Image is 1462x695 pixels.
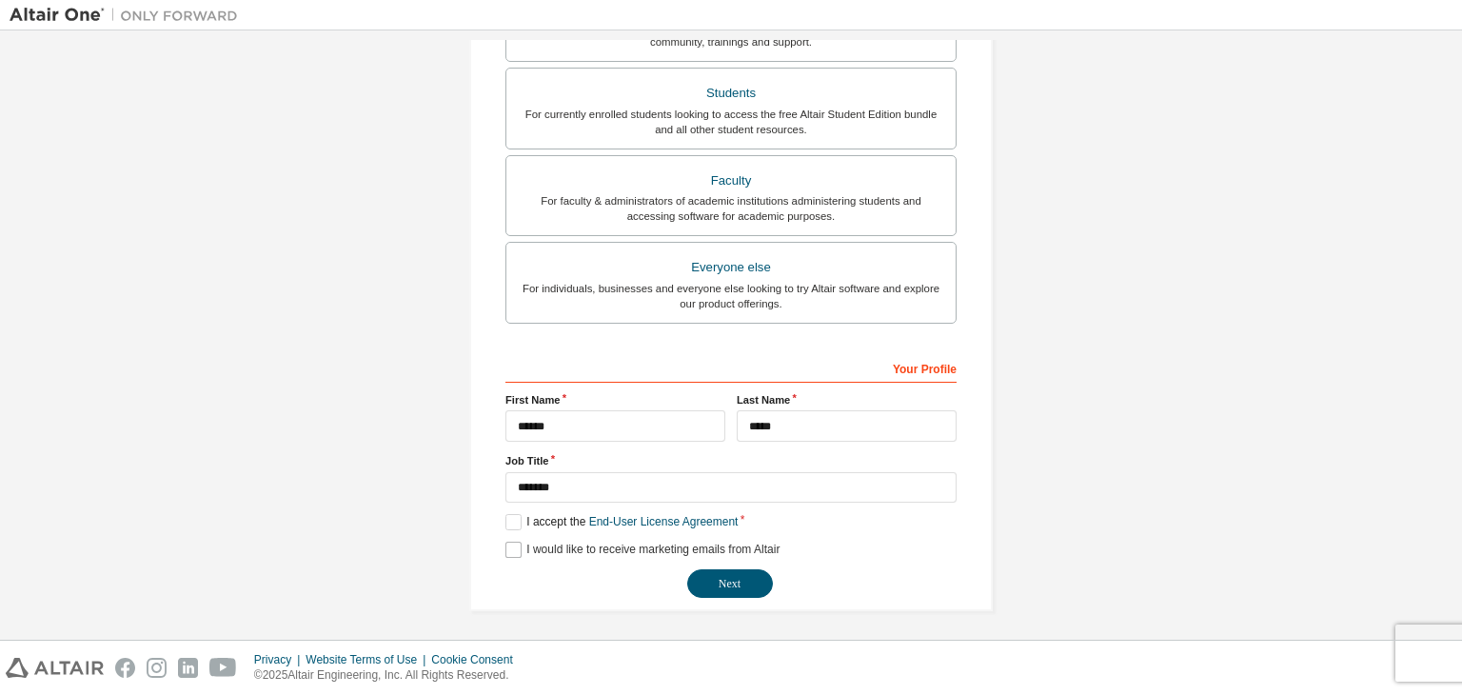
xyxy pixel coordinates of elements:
[518,80,944,107] div: Students
[6,658,104,678] img: altair_logo.svg
[687,569,773,598] button: Next
[431,652,524,667] div: Cookie Consent
[505,542,780,558] label: I would like to receive marketing emails from Altair
[306,652,431,667] div: Website Terms of Use
[518,254,944,281] div: Everyone else
[518,107,944,137] div: For currently enrolled students looking to access the free Altair Student Edition bundle and all ...
[505,392,725,407] label: First Name
[178,658,198,678] img: linkedin.svg
[518,168,944,194] div: Faculty
[737,392,957,407] label: Last Name
[589,515,739,528] a: End-User License Agreement
[505,514,738,530] label: I accept the
[505,453,957,468] label: Job Title
[147,658,167,678] img: instagram.svg
[518,281,944,311] div: For individuals, businesses and everyone else looking to try Altair software and explore our prod...
[115,658,135,678] img: facebook.svg
[505,352,957,383] div: Your Profile
[518,193,944,224] div: For faculty & administrators of academic institutions administering students and accessing softwa...
[209,658,237,678] img: youtube.svg
[10,6,247,25] img: Altair One
[254,667,524,684] p: © 2025 Altair Engineering, Inc. All Rights Reserved.
[254,652,306,667] div: Privacy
